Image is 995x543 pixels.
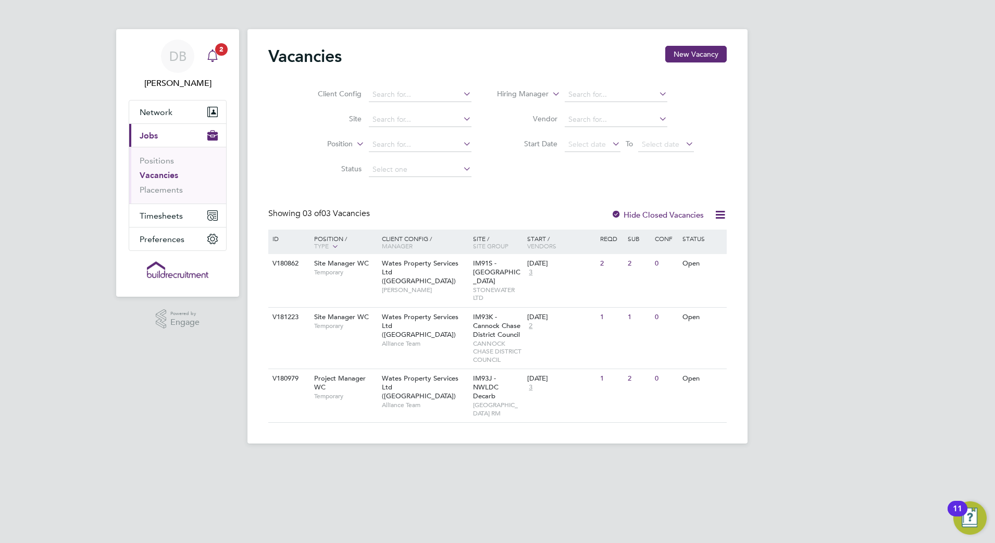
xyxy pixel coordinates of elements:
[270,369,306,388] div: V180979
[680,230,725,247] div: Status
[470,230,525,255] div: Site /
[202,40,223,73] a: 2
[140,234,184,244] span: Preferences
[625,230,652,247] div: Sub
[314,312,369,321] span: Site Manager WC
[382,312,458,339] span: Wates Property Services Ltd ([GEOGRAPHIC_DATA])
[598,369,625,388] div: 1
[270,308,306,327] div: V181223
[382,401,468,409] span: Alliance Team
[527,374,595,383] div: [DATE]
[156,309,200,329] a: Powered byEngage
[314,322,377,330] span: Temporary
[625,254,652,273] div: 2
[140,156,174,166] a: Positions
[598,308,625,327] div: 1
[611,210,704,220] label: Hide Closed Vacancies
[382,242,413,250] span: Manager
[652,369,679,388] div: 0
[140,170,178,180] a: Vacancies
[270,254,306,273] div: V180862
[314,374,366,392] span: Project Manager WC
[140,185,183,195] a: Placements
[473,374,499,400] span: IM93J - NWLDC Decarb
[129,40,227,90] a: DB[PERSON_NAME]
[302,89,362,98] label: Client Config
[129,124,226,147] button: Jobs
[473,312,520,339] span: IM93K - Cannock Chase District Council
[680,254,725,273] div: Open
[473,286,523,302] span: STONEWATER LTD
[598,254,625,273] div: 2
[379,230,470,255] div: Client Config /
[116,29,239,297] nav: Main navigation
[652,230,679,247] div: Conf
[625,308,652,327] div: 1
[680,308,725,327] div: Open
[623,137,636,150] span: To
[314,242,329,250] span: Type
[303,208,321,219] span: 03 of
[497,139,557,148] label: Start Date
[215,43,228,56] span: 2
[382,374,458,400] span: Wates Property Services Ltd ([GEOGRAPHIC_DATA])
[369,162,471,177] input: Select one
[268,46,342,67] h2: Vacancies
[525,230,598,255] div: Start /
[302,164,362,173] label: Status
[369,112,471,127] input: Search for...
[382,259,458,285] span: Wates Property Services Ltd ([GEOGRAPHIC_DATA])
[140,211,183,221] span: Timesheets
[140,131,158,141] span: Jobs
[314,259,369,268] span: Site Manager WC
[129,228,226,250] button: Preferences
[302,114,362,123] label: Site
[303,208,370,219] span: 03 Vacancies
[170,309,200,318] span: Powered by
[314,392,377,400] span: Temporary
[665,46,727,62] button: New Vacancy
[652,308,679,327] div: 0
[953,509,962,522] div: 11
[169,49,186,63] span: DB
[489,89,549,99] label: Hiring Manager
[369,137,471,152] input: Search for...
[527,313,595,322] div: [DATE]
[129,147,226,204] div: Jobs
[568,140,606,149] span: Select date
[314,268,377,276] span: Temporary
[565,112,667,127] input: Search for...
[527,259,595,268] div: [DATE]
[527,383,534,392] span: 3
[129,204,226,227] button: Timesheets
[170,318,200,327] span: Engage
[565,87,667,102] input: Search for...
[527,322,534,331] span: 2
[293,139,353,149] label: Position
[382,339,468,348] span: Alliance Team
[642,140,679,149] span: Select date
[369,87,471,102] input: Search for...
[953,501,987,535] button: Open Resource Center, 11 new notifications
[473,259,520,285] span: IM91S - [GEOGRAPHIC_DATA]
[473,339,523,364] span: CANNOCK CHASE DISTRICT COUNCIL
[625,369,652,388] div: 2
[473,242,508,250] span: Site Group
[680,369,725,388] div: Open
[598,230,625,247] div: Reqd
[497,114,557,123] label: Vendor
[129,77,227,90] span: David Blears
[270,230,306,247] div: ID
[129,100,226,123] button: Network
[527,242,556,250] span: Vendors
[652,254,679,273] div: 0
[527,268,534,277] span: 3
[147,261,208,278] img: buildrec-logo-retina.png
[382,286,468,294] span: [PERSON_NAME]
[306,230,379,256] div: Position /
[268,208,372,219] div: Showing
[140,107,172,117] span: Network
[129,261,227,278] a: Go to home page
[473,401,523,417] span: [GEOGRAPHIC_DATA] RM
